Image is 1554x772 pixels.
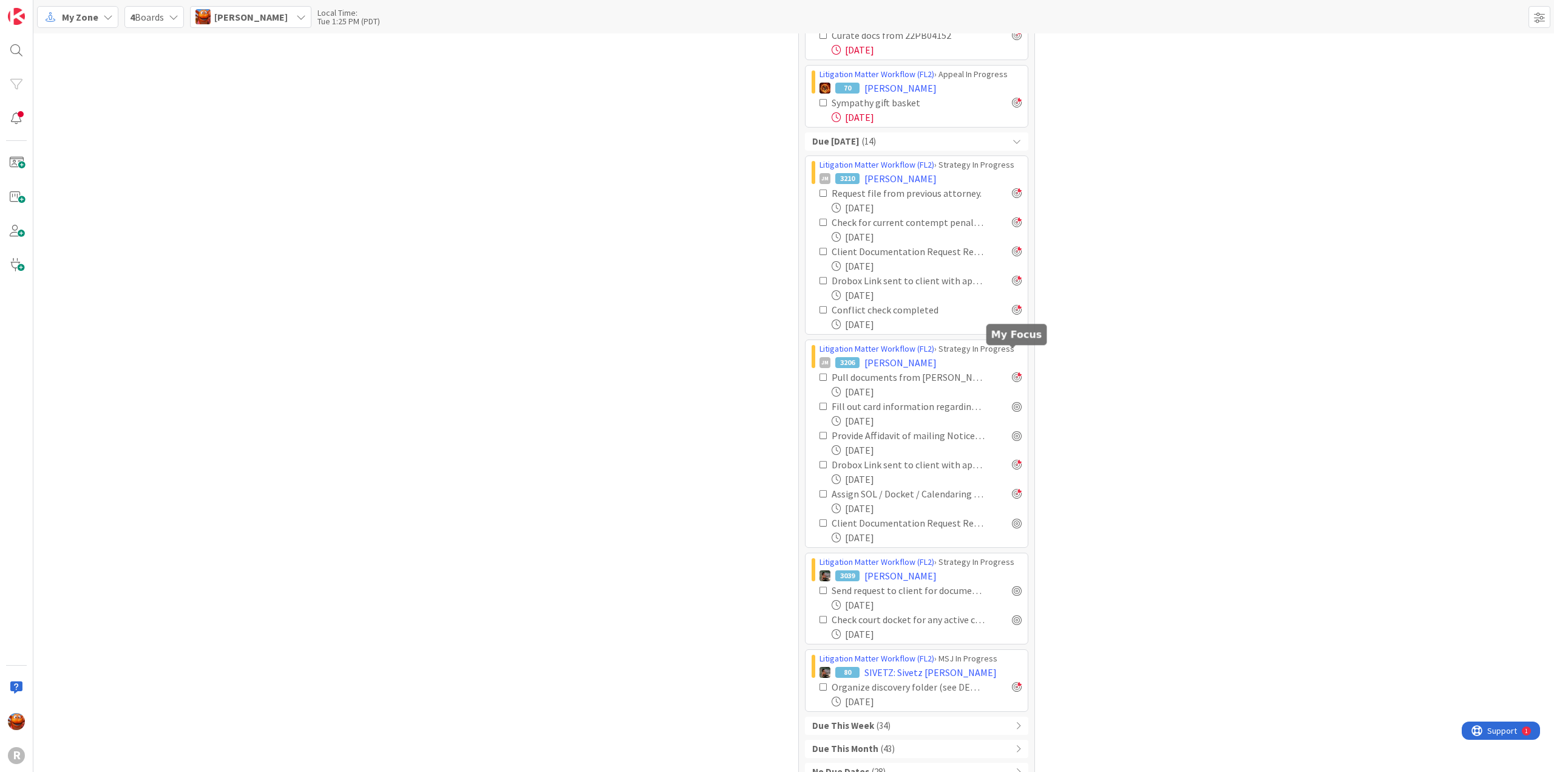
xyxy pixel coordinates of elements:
[881,742,895,756] span: ( 43 )
[819,83,830,94] img: TR
[819,159,1022,171] div: › Strategy In Progress
[819,68,1022,81] div: › Appeal In Progress
[819,343,934,354] a: Litigation Matter Workflow (FL2)
[864,81,937,95] span: [PERSON_NAME]
[819,69,934,80] a: Litigation Matter Workflow (FL2)
[835,83,860,94] div: 70
[832,200,1022,215] div: [DATE]
[832,384,1022,399] div: [DATE]
[864,171,937,186] span: [PERSON_NAME]
[819,652,1022,665] div: › MSJ In Progress
[835,667,860,678] div: 80
[832,530,1022,545] div: [DATE]
[832,186,985,200] div: Request file from previous attorney.
[8,8,25,25] img: Visit kanbanzone.com
[832,612,985,627] div: Check court docket for any active cases: Pull all existing documents and put in case pleading fol...
[991,329,1042,340] h5: My Focus
[832,370,985,384] div: Pull documents from [PERSON_NAME] probate matter.
[62,10,98,24] span: My Zone
[812,135,860,149] b: Due [DATE]
[832,273,985,288] div: Drobox Link sent to client with appropriate intake questionnaire
[8,713,25,730] img: KA
[832,288,1022,302] div: [DATE]
[864,355,937,370] span: [PERSON_NAME]
[8,747,25,764] div: R
[832,43,1022,57] div: [DATE]
[832,487,985,501] div: Assign SOL / Docket / Calendaring tasks to an available attorney/paralegal & set deadlines to [DA...
[835,173,860,184] div: 3210
[832,516,985,530] div: Client Documentation Request Returned by Client + curated to Original Client Docs folder ➡️ infor...
[819,357,830,368] div: JM
[832,244,985,259] div: Client Documentation Request Returned by Client + curated to Original Client Docs folder ➡️ infor...
[862,135,876,149] span: ( 14 )
[812,719,874,733] b: Due This Week
[25,2,55,16] span: Support
[835,357,860,368] div: 3206
[832,215,985,230] div: Check for current contempt penalties/hearings
[877,719,891,733] span: ( 34 )
[832,95,961,110] div: Sympathy gift basket
[832,399,985,414] div: Fill out card information regarding case details.
[819,556,1022,569] div: › Strategy In Progress
[214,10,288,24] span: [PERSON_NAME]
[832,110,1022,125] div: [DATE]
[832,583,985,598] div: Send request to client for documents supporting claims of wrong doing and responses to litigation...
[832,443,1022,457] div: [DATE]
[832,230,1022,244] div: [DATE]
[864,569,937,583] span: [PERSON_NAME]
[63,5,66,15] div: 1
[819,556,934,567] a: Litigation Matter Workflow (FL2)
[819,667,830,678] img: MW
[832,28,977,43] div: Curate docs from 22PB04152
[832,259,1022,273] div: [DATE]
[812,742,878,756] b: Due This Month
[832,680,985,694] div: Organize discovery folder (see DEG 9/23 email) - Report to DEG once finished
[130,10,164,24] span: Boards
[819,653,934,664] a: Litigation Matter Workflow (FL2)
[317,17,380,26] div: Tue 1:25 PM (PDT)
[819,173,830,184] div: JM
[832,627,1022,641] div: [DATE]
[832,317,1022,332] div: [DATE]
[832,414,1022,428] div: [DATE]
[832,457,985,472] div: Drobox Link sent to client with appropriate intake questionnaire
[832,302,970,317] div: Conflict check completed
[195,9,211,24] img: KA
[317,9,380,17] div: Local Time:
[832,472,1022,487] div: [DATE]
[832,598,1022,612] div: [DATE]
[864,665,997,680] span: SIVETZ: Sivetz [PERSON_NAME]
[819,343,1022,355] div: › Strategy In Progress
[819,159,934,170] a: Litigation Matter Workflow (FL2)
[832,501,1022,516] div: [DATE]
[832,694,1022,709] div: [DATE]
[819,570,830,581] img: MW
[835,570,860,581] div: 3039
[130,11,135,23] b: 4
[832,428,985,443] div: Provide Affidavit of mailing Notice to Heirs to Nic, [PERSON_NAME] and [PERSON_NAME].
